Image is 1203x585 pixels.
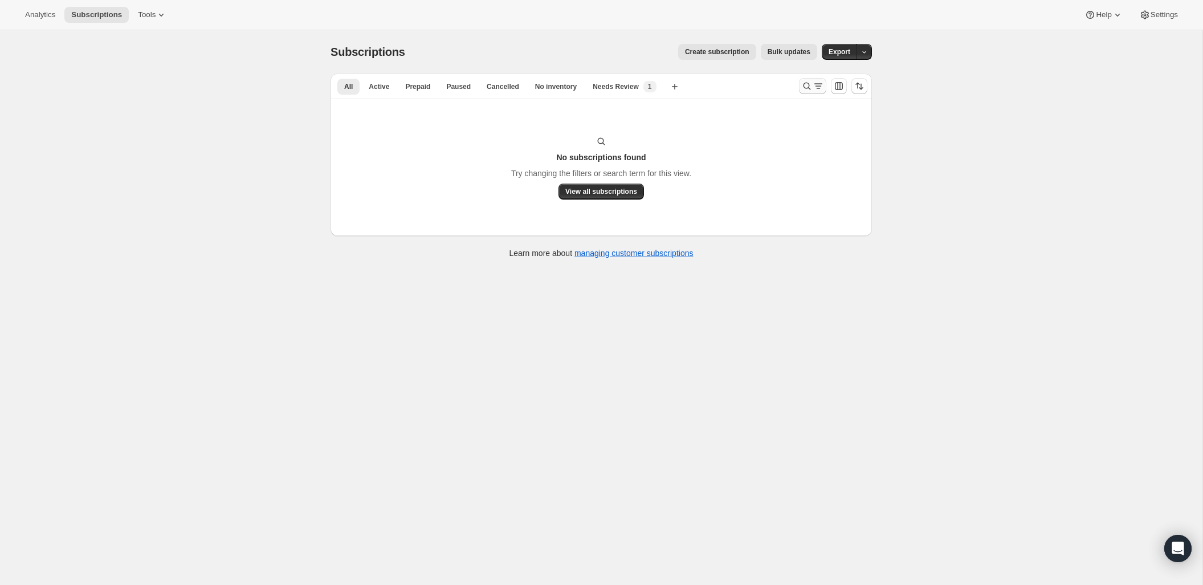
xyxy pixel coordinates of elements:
span: Cancelled [487,82,519,91]
span: Help [1096,10,1111,19]
button: Settings [1132,7,1185,23]
button: Create new view [666,79,684,95]
a: managing customer subscriptions [574,249,694,258]
button: Tools [131,7,174,23]
button: Subscriptions [64,7,129,23]
h3: No subscriptions found [556,152,646,163]
button: Help [1078,7,1129,23]
span: Needs Review [593,82,639,91]
span: Prepaid [405,82,430,91]
span: Subscriptions [331,46,405,58]
button: Sort the results [851,78,867,94]
span: All [344,82,353,91]
p: Learn more about [509,247,694,259]
span: View all subscriptions [565,187,637,196]
button: Bulk updates [761,44,817,60]
span: Bulk updates [768,47,810,56]
span: No inventory [535,82,577,91]
button: Create subscription [678,44,756,60]
span: Create subscription [685,47,749,56]
span: Settings [1151,10,1178,19]
span: Active [369,82,389,91]
span: Subscriptions [71,10,122,19]
button: Search and filter results [799,78,826,94]
button: Analytics [18,7,62,23]
span: Analytics [25,10,55,19]
span: Tools [138,10,156,19]
button: Export [822,44,857,60]
p: Try changing the filters or search term for this view. [511,168,691,179]
button: Customize table column order and visibility [831,78,847,94]
div: Open Intercom Messenger [1164,535,1192,562]
button: View all subscriptions [558,184,644,200]
span: Export [829,47,850,56]
span: Paused [446,82,471,91]
span: 1 [648,82,652,91]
